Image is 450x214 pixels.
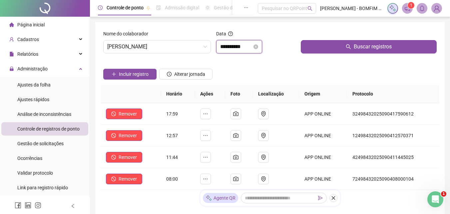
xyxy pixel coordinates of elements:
span: Ajustes da folha [17,82,51,87]
span: stop [111,155,116,160]
span: Administração [17,66,48,71]
span: 1 [410,3,412,8]
span: file-done [156,5,161,10]
img: sparkle-icon.fc2bf0ac1784a2077858766a79e2daf3.svg [389,5,396,12]
th: Foto [225,85,252,103]
td: APP ONLINE [299,125,347,147]
span: question-circle [228,31,233,36]
span: Incluir registro [119,70,149,78]
a: Alterar jornada [159,72,213,77]
span: clock-circle [98,5,103,10]
button: left [251,195,262,206]
li: Página anterior [251,195,262,206]
span: 08:00 [166,176,178,182]
span: ellipsis [203,176,208,182]
span: JOAO VICTOR DE OLIVEIRA LIMA [107,40,207,53]
span: Validar protocolo [17,170,53,176]
span: sun [205,5,210,10]
span: Data [216,31,226,36]
td: 32498432025090417590612 [347,103,439,125]
th: Protocolo [347,85,439,103]
span: 1 [441,191,446,197]
button: Remover [106,130,142,141]
span: Gestão de solicitações [17,141,64,146]
button: Remover [106,174,142,184]
td: APP ONLINE [299,168,347,190]
td: APP ONLINE [299,103,347,125]
span: close [331,196,336,200]
button: Remover [106,152,142,163]
td: 42498432025090411445025 [347,147,439,168]
th: Origem [299,85,347,103]
iframe: Intercom live chat [427,191,443,207]
th: Horário [161,85,195,103]
button: Buscar registros [301,40,437,53]
span: Página inicial [17,22,45,27]
span: search [307,6,312,11]
span: camera [233,133,238,138]
span: Ajustes rápidos [17,97,49,102]
span: 17:59 [166,111,178,117]
button: right [278,195,289,206]
span: bell [419,5,425,11]
span: ellipsis [244,5,248,10]
span: stop [111,133,116,138]
img: sparkle-icon.fc2bf0ac1784a2077858766a79e2daf3.svg [206,195,212,202]
td: APP ONLINE [299,147,347,168]
span: instagram [35,202,41,209]
li: Próxima página [278,195,289,206]
span: ellipsis [203,111,208,117]
span: user-add [9,37,14,42]
span: 12:57 [166,133,178,138]
span: pushpin [146,6,150,10]
span: Cadastros [17,37,39,42]
span: lock [9,66,14,71]
th: Ações [195,85,225,103]
span: Análise de inconsistências [17,112,71,117]
button: Alterar jornada [159,69,213,79]
span: Remover [119,110,137,118]
span: clock-circle [167,72,172,76]
span: Buscar registros [354,43,392,51]
label: Nome do colaborador [103,30,153,37]
span: left [71,204,75,208]
span: environment [261,111,266,117]
span: camera [233,111,238,117]
span: file [9,52,14,56]
span: Gestão de férias [214,5,247,10]
span: environment [261,133,266,138]
span: environment [261,155,266,160]
span: notification [404,5,410,11]
td: 72498432025090408000104 [347,168,439,190]
span: camera [233,155,238,160]
span: ellipsis [203,133,208,138]
span: Ocorrências [17,156,42,161]
img: 1027 [432,3,442,13]
span: Admissão digital [165,5,199,10]
span: stop [111,112,116,116]
span: Controle de ponto [107,5,144,10]
span: send [318,196,323,200]
span: Remover [119,132,137,139]
span: Link para registro rápido [17,185,68,190]
span: facebook [15,202,21,209]
span: stop [111,177,116,181]
span: Relatórios [17,51,38,57]
span: camera [233,176,238,182]
span: Controle de registros de ponto [17,126,80,132]
span: environment [261,176,266,182]
th: Localização [253,85,299,103]
span: ellipsis [203,155,208,160]
span: 11:44 [166,155,178,160]
span: Alterar jornada [174,70,205,78]
span: [PERSON_NAME] - BOMFIM CONTABILIDADE E AUDITORIA S/S EPP [320,5,383,12]
span: close-circle [253,44,258,49]
span: Remover [119,175,137,183]
sup: 1 [408,2,414,9]
span: search [346,44,351,49]
span: linkedin [25,202,31,209]
span: plus [112,72,116,76]
button: Remover [106,109,142,119]
button: Incluir registro [103,69,157,79]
